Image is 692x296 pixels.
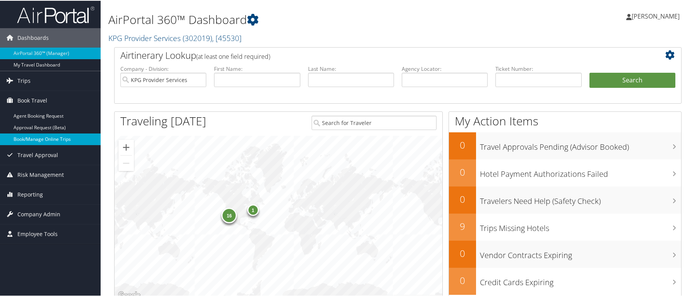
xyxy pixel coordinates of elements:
h3: Trips Missing Hotels [480,218,681,233]
h3: Vendor Contracts Expiring [480,245,681,260]
a: 9Trips Missing Hotels [449,213,681,240]
a: 0Hotel Payment Authorizations Failed [449,159,681,186]
h2: 0 [449,246,476,259]
span: (at least one field required) [196,51,270,60]
h2: 0 [449,165,476,178]
a: KPG Provider Services [108,32,242,43]
label: First Name: [214,64,300,72]
label: Company - Division: [120,64,206,72]
h2: 0 [449,192,476,205]
span: Reporting [17,184,43,204]
div: 16 [222,207,237,222]
img: airportal-logo.png [17,5,94,23]
span: Trips [17,70,31,90]
a: 0Credit Cards Expiring [449,267,681,294]
h3: Travelers Need Help (Safety Check) [480,191,681,206]
h3: Travel Approvals Pending (Advisor Booked) [480,137,681,152]
h1: AirPortal 360™ Dashboard [108,11,494,27]
h2: Airtinerary Lookup [120,48,628,61]
a: 0Travel Approvals Pending (Advisor Booked) [449,132,681,159]
h3: Credit Cards Expiring [480,272,681,287]
label: Last Name: [308,64,394,72]
h1: Traveling [DATE] [120,112,206,128]
h2: 0 [449,138,476,151]
span: [PERSON_NAME] [632,11,680,20]
span: Company Admin [17,204,60,223]
a: [PERSON_NAME] [626,4,687,27]
a: 0Vendor Contracts Expiring [449,240,681,267]
span: , [ 45530 ] [212,32,242,43]
label: Ticket Number: [495,64,581,72]
h2: 9 [449,219,476,232]
a: 0Travelers Need Help (Safety Check) [449,186,681,213]
h1: My Action Items [449,112,681,128]
input: Search for Traveler [312,115,437,129]
span: ( 302019 ) [183,32,212,43]
button: Zoom in [118,139,134,154]
div: 1 [247,203,259,215]
label: Agency Locator: [402,64,488,72]
h2: 0 [449,273,476,286]
button: Zoom out [118,155,134,170]
span: Book Travel [17,90,47,110]
span: Dashboards [17,27,49,47]
h3: Hotel Payment Authorizations Failed [480,164,681,179]
button: Search [589,72,675,87]
span: Employee Tools [17,224,58,243]
span: Travel Approval [17,145,58,164]
span: Risk Management [17,164,64,184]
